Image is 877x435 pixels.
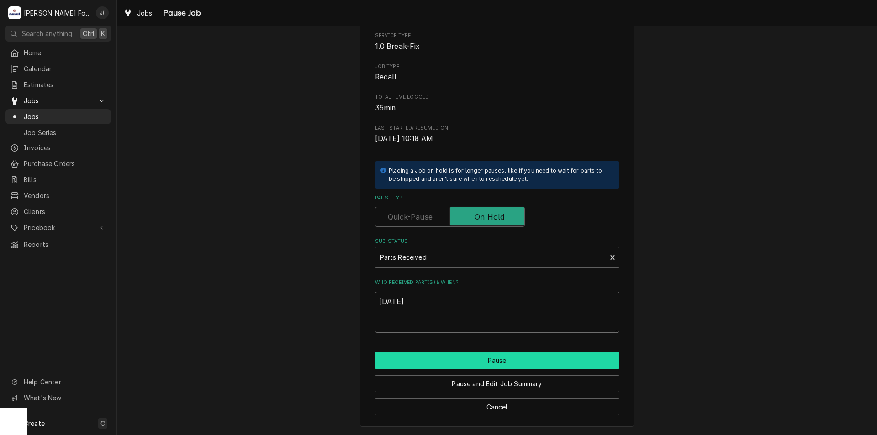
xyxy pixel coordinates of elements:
span: Ctrl [83,29,95,38]
span: 1.0 Break-Fix [375,42,420,51]
button: Pause and Edit Job Summary [375,375,619,392]
span: Last Started/Resumed On [375,125,619,132]
a: Go to Jobs [5,93,111,108]
span: Clients [24,207,106,216]
span: What's New [24,393,106,403]
a: Go to Pricebook [5,220,111,235]
a: Reports [5,237,111,252]
span: Calendar [24,64,106,73]
span: K [101,29,105,38]
div: M [8,6,21,19]
a: Vendors [5,188,111,203]
span: Pause Job [160,7,201,19]
span: Reports [24,240,106,249]
button: Search anythingCtrlK [5,26,111,42]
span: Search anything [22,29,72,38]
span: Recall [375,73,397,81]
span: Last Started/Resumed On [375,133,619,144]
span: Job Type [375,72,619,83]
a: Invoices [5,140,111,155]
span: Vendors [24,191,106,200]
a: Jobs [120,5,156,21]
div: Pause Type [375,194,619,227]
span: C [100,419,105,428]
span: Job Series [24,128,106,137]
label: Pause Type [375,194,619,202]
a: Clients [5,204,111,219]
a: Job Series [5,125,111,140]
div: Marshall Food Equipment Service's Avatar [8,6,21,19]
span: Jobs [24,112,106,121]
div: Last Started/Resumed On [375,125,619,144]
a: Estimates [5,77,111,92]
div: Total Time Logged [375,94,619,113]
div: J( [96,6,109,19]
div: Job Type [375,63,619,83]
label: Who received part(s) & when? [375,279,619,286]
div: Sub-Status [375,238,619,267]
label: Sub-Status [375,238,619,245]
span: Home [24,48,106,58]
div: Button Group [375,352,619,415]
a: Jobs [5,109,111,124]
button: Pause [375,352,619,369]
div: Button Group Row [375,352,619,369]
button: Cancel [375,398,619,415]
span: Bills [24,175,106,184]
span: Total Time Logged [375,94,619,101]
span: Pricebook [24,223,93,232]
span: Jobs [24,96,93,105]
span: Invoices [24,143,106,152]
span: Create [24,419,45,427]
span: [DATE] 10:18 AM [375,134,433,143]
span: Jobs [137,8,153,18]
span: Service Type [375,32,619,39]
div: [PERSON_NAME] Food Equipment Service [24,8,91,18]
div: Who received part(s) & when? [375,279,619,332]
a: Home [5,45,111,60]
textarea: [DATE] [375,292,619,333]
span: Help Center [24,377,106,387]
a: Bills [5,172,111,187]
div: Placing a Job on hold is for longer pauses, like if you need to wait for parts to be shipped and ... [389,167,610,183]
div: Button Group Row [375,392,619,415]
span: 35min [375,104,396,112]
span: Purchase Orders [24,159,106,168]
a: Go to What's New [5,390,111,405]
a: Calendar [5,61,111,76]
span: Estimates [24,80,106,89]
div: Jeff Debigare (109)'s Avatar [96,6,109,19]
span: Job Type [375,63,619,70]
span: Service Type [375,41,619,52]
a: Go to Help Center [5,374,111,389]
div: Button Group Row [375,369,619,392]
a: Purchase Orders [5,156,111,171]
span: Total Time Logged [375,103,619,114]
div: Service Type [375,32,619,52]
